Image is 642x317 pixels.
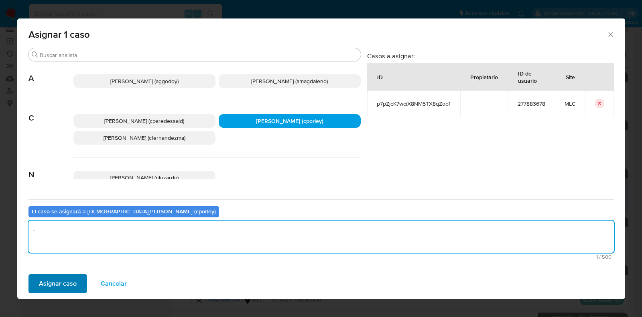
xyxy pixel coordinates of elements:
[508,63,555,90] div: ID de usuario
[17,18,625,299] div: assign-modal
[28,158,73,180] span: N
[556,67,585,86] div: Site
[28,221,614,253] textarea: -
[73,74,215,88] div: [PERSON_NAME] (aggodoy)
[73,114,215,128] div: [PERSON_NAME] (cparedessald)
[219,74,361,88] div: [PERSON_NAME] (amagdaleno)
[595,98,604,108] button: icon-button
[110,77,179,85] span: [PERSON_NAME] (aggodoy)
[104,134,185,142] span: [PERSON_NAME] (cfernandezma)
[40,51,358,59] input: Buscar analista
[367,52,614,60] h3: Casos a asignar:
[377,100,451,107] span: p7pZjcK7wciX8NM5TX8qZoo1
[39,275,77,292] span: Asignar caso
[73,131,215,145] div: [PERSON_NAME] (cfernandezma)
[461,67,508,86] div: Propietario
[256,117,323,125] span: [PERSON_NAME] (cporley)
[28,61,73,83] span: A
[251,77,328,85] span: [PERSON_NAME] (amagdaleno)
[28,274,87,293] button: Asignar caso
[32,207,216,215] b: El caso se asignará a [DEMOGRAPHIC_DATA][PERSON_NAME] (cporley)
[104,117,184,125] span: [PERSON_NAME] (cparedessald)
[32,51,38,58] button: Buscar
[28,30,607,39] span: Asignar 1 caso
[90,274,137,293] button: Cancelar
[565,100,575,107] span: MLC
[219,114,361,128] div: [PERSON_NAME] (cporley)
[73,171,215,184] div: [PERSON_NAME] (nluzardo)
[607,31,614,38] button: Cerrar ventana
[368,67,392,86] div: ID
[31,254,612,260] span: Máximo 500 caracteres
[518,100,545,107] span: 277883678
[101,275,127,292] span: Cancelar
[110,174,179,182] span: [PERSON_NAME] (nluzardo)
[28,101,73,123] span: C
